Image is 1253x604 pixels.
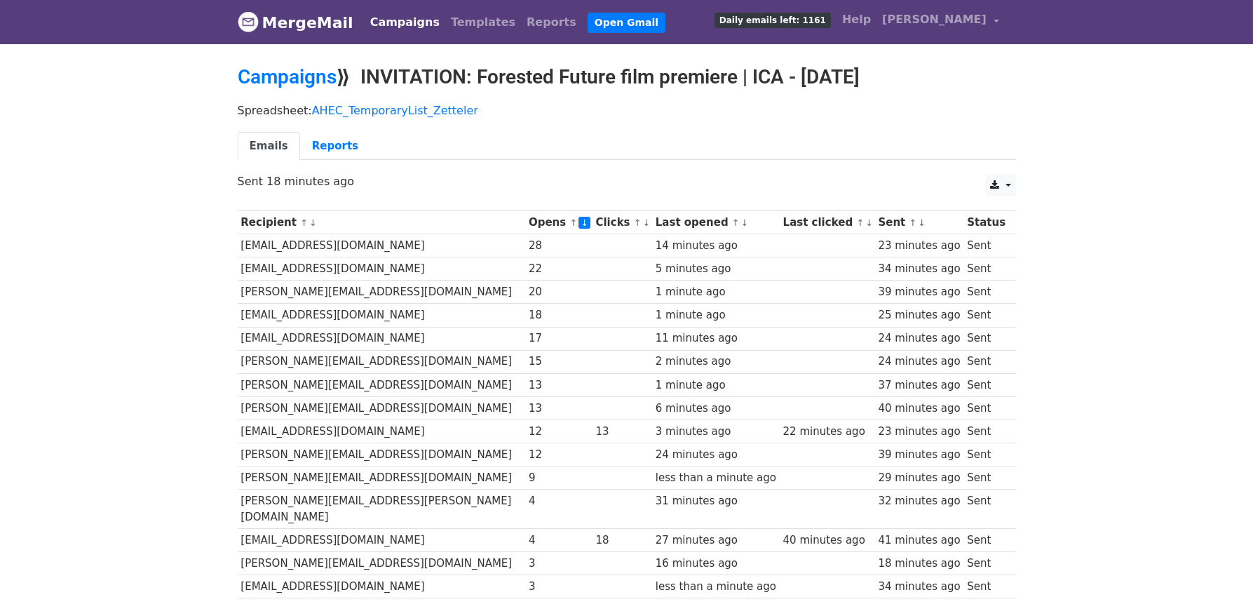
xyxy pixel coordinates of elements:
[656,261,776,277] div: 5 minutes ago
[656,579,776,595] div: less than a minute ago
[238,132,300,161] a: Emails
[238,420,526,443] td: [EMAIL_ADDRESS][DOMAIN_NAME]
[525,211,592,234] th: Opens
[783,424,872,440] div: 22 minutes ago
[878,470,960,486] div: 29 minutes ago
[238,373,526,396] td: [PERSON_NAME][EMAIL_ADDRESS][DOMAIN_NAME]
[656,238,776,254] div: 14 minutes ago
[238,467,526,490] td: [PERSON_NAME][EMAIL_ADDRESS][DOMAIN_NAME]
[238,443,526,467] td: [PERSON_NAME][EMAIL_ADDRESS][DOMAIN_NAME]
[595,532,649,549] div: 18
[238,234,526,257] td: [EMAIL_ADDRESS][DOMAIN_NAME]
[529,424,589,440] div: 12
[521,8,582,36] a: Reports
[963,443,1008,467] td: Sent
[529,377,589,394] div: 13
[963,281,1008,304] td: Sent
[878,377,960,394] div: 37 minutes ago
[878,447,960,463] div: 39 minutes ago
[963,490,1008,529] td: Sent
[783,532,872,549] div: 40 minutes ago
[709,6,837,34] a: Daily emails left: 1161
[882,11,987,28] span: [PERSON_NAME]
[878,493,960,509] div: 32 minutes ago
[656,493,776,509] div: 31 minutes ago
[656,284,776,300] div: 1 minute ago
[963,551,1008,575] td: Sent
[238,350,526,373] td: [PERSON_NAME][EMAIL_ADDRESS][DOMAIN_NAME]
[529,579,589,595] div: 3
[578,217,590,229] a: ↓
[238,257,526,281] td: [EMAIL_ADDRESS][DOMAIN_NAME]
[529,330,589,347] div: 17
[741,217,749,228] a: ↓
[300,132,370,161] a: Reports
[529,470,589,486] div: 9
[837,6,876,34] a: Help
[238,327,526,350] td: [EMAIL_ADDRESS][DOMAIN_NAME]
[878,307,960,323] div: 25 minutes ago
[238,211,526,234] th: Recipient
[309,217,317,228] a: ↓
[656,556,776,572] div: 16 minutes ago
[875,211,964,234] th: Sent
[878,424,960,440] div: 23 minutes ago
[878,401,960,417] div: 40 minutes ago
[714,13,831,28] span: Daily emails left: 1161
[876,6,1004,39] a: [PERSON_NAME]
[238,281,526,304] td: [PERSON_NAME][EMAIL_ADDRESS][DOMAIN_NAME]
[634,217,642,228] a: ↑
[656,532,776,549] div: 27 minutes ago
[963,575,1008,598] td: Sent
[656,307,776,323] div: 1 minute ago
[529,261,589,277] div: 22
[529,238,589,254] div: 28
[238,396,526,420] td: [PERSON_NAME][EMAIL_ADDRESS][DOMAIN_NAME]
[909,217,916,228] a: ↑
[878,579,960,595] div: 34 minutes ago
[592,211,652,234] th: Clicks
[963,327,1008,350] td: Sent
[1183,537,1253,604] iframe: Chat Widget
[878,330,960,347] div: 24 minutes ago
[445,8,521,36] a: Templates
[732,217,740,228] a: ↑
[878,556,960,572] div: 18 minutes ago
[529,556,589,572] div: 3
[878,284,960,300] div: 39 minutes ago
[878,532,960,549] div: 41 minutes ago
[529,447,589,463] div: 12
[529,354,589,370] div: 15
[238,8,353,37] a: MergeMail
[656,330,776,347] div: 11 minutes ago
[656,377,776,394] div: 1 minute ago
[238,65,1016,89] h2: ⟫ INVITATION: Forested Future film premiere | ICA - [DATE]
[238,528,526,551] td: [EMAIL_ADDRESS][DOMAIN_NAME]
[238,11,259,32] img: MergeMail logo
[918,217,926,228] a: ↓
[238,65,337,88] a: Campaigns
[312,104,478,117] a: AHEC_TemporaryList_Zetteler
[595,424,649,440] div: 13
[643,217,651,228] a: ↓
[963,211,1008,234] th: Status
[529,401,589,417] div: 13
[963,467,1008,490] td: Sent
[529,493,589,509] div: 4
[656,470,776,486] div: less than a minute ago
[238,174,1016,189] p: Sent 18 minutes ago
[569,217,577,228] a: ↑
[963,420,1008,443] td: Sent
[652,211,780,234] th: Last opened
[588,13,665,33] a: Open Gmail
[963,304,1008,327] td: Sent
[238,304,526,327] td: [EMAIL_ADDRESS][DOMAIN_NAME]
[963,234,1008,257] td: Sent
[238,551,526,575] td: [PERSON_NAME][EMAIL_ADDRESS][DOMAIN_NAME]
[878,238,960,254] div: 23 minutes ago
[878,354,960,370] div: 24 minutes ago
[780,211,875,234] th: Last clicked
[300,217,308,228] a: ↑
[878,261,960,277] div: 34 minutes ago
